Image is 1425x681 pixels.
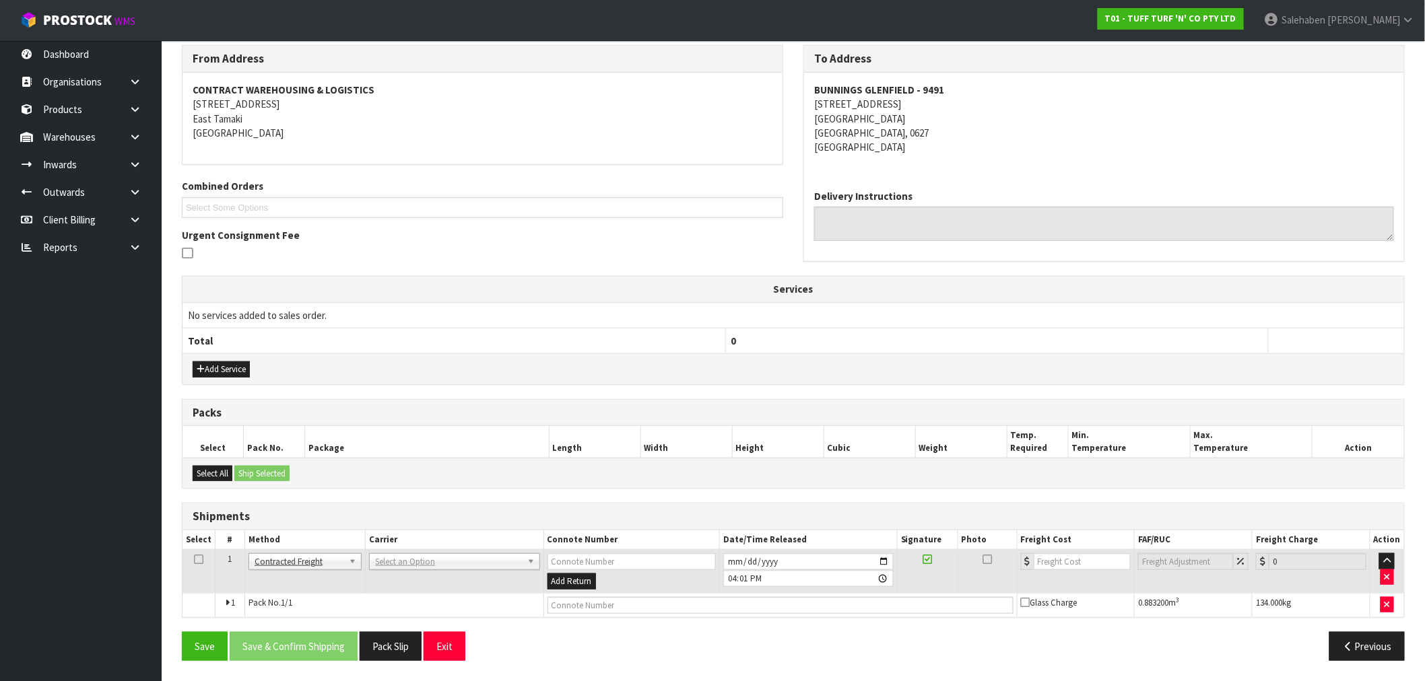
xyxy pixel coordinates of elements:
button: Save & Confirm Shipping [230,632,358,661]
th: Height [732,426,824,458]
button: Previous [1329,632,1405,661]
th: Min. Temperature [1068,426,1190,458]
th: Freight Charge [1253,530,1370,550]
label: Combined Orders [182,179,263,193]
input: Connote Number [548,597,1014,614]
label: Delivery Instructions [814,189,913,203]
span: 1 [231,597,235,608]
span: Contracted Freight [255,554,343,570]
h3: To Address [814,52,1394,65]
button: Select All [193,466,232,482]
th: Total [183,328,725,354]
th: Photo [958,530,1017,550]
span: [PERSON_NAME] [1327,13,1400,26]
th: Date/Time Released [720,530,898,550]
img: cube-alt.png [20,11,37,28]
h3: Packs [193,406,1394,419]
th: Freight Cost [1017,530,1134,550]
input: Freight Adjustment [1138,553,1234,570]
td: No services added to sales order. [183,302,1404,328]
label: Urgent Consignment Fee [182,228,300,242]
button: Pack Slip [360,632,422,661]
address: [STREET_ADDRESS] [GEOGRAPHIC_DATA] [GEOGRAPHIC_DATA], 0627 [GEOGRAPHIC_DATA] [814,83,1394,155]
button: Add Return [548,573,596,589]
th: Cubic [824,426,915,458]
span: ProStock [43,11,112,29]
input: Freight Cost [1034,553,1131,570]
span: 134.000 [1256,597,1282,608]
strong: BUNNINGS GLENFIELD - 9491 [814,83,944,96]
th: Connote Number [543,530,719,550]
td: m [1135,593,1253,617]
span: 0.883200 [1138,597,1168,608]
td: kg [1253,593,1370,617]
th: Pack No. [244,426,305,458]
th: Temp. Required [1007,426,1068,458]
address: [STREET_ADDRESS] East Tamaki [GEOGRAPHIC_DATA] [193,83,772,141]
th: # [216,530,245,550]
strong: T01 - TUFF TURF 'N' CO PTY LTD [1105,13,1236,24]
h3: From Address [193,52,772,65]
td: Pack No. [244,593,543,617]
th: Package [304,426,549,458]
button: Exit [424,632,465,661]
span: Ship [182,35,1405,671]
h3: Shipments [193,510,1394,523]
span: Salehaben [1282,13,1325,26]
span: 1 [228,553,232,565]
span: Select an Option [375,554,521,570]
small: WMS [114,15,135,28]
th: Width [640,426,732,458]
th: Services [183,277,1404,302]
th: Select [183,530,216,550]
th: Action [1370,530,1404,550]
input: Connote Number [548,553,716,570]
th: Length [549,426,640,458]
strong: CONTRACT WAREHOUSING & LOGISTICS [193,83,374,96]
span: Glass Charge [1021,597,1078,608]
th: Select [183,426,244,458]
th: Method [244,530,365,550]
button: Ship Selected [234,466,290,482]
a: T01 - TUFF TURF 'N' CO PTY LTD [1098,8,1244,30]
th: Signature [897,530,958,550]
th: Carrier [366,530,543,550]
th: Weight [915,426,1007,458]
th: FAF/RUC [1135,530,1253,550]
input: Freight Charge [1269,553,1366,570]
span: 1/1 [281,597,292,608]
span: 0 [731,334,737,347]
th: Max. Temperature [1191,426,1313,458]
sup: 3 [1176,596,1179,604]
button: Add Service [193,361,250,378]
button: Save [182,632,228,661]
th: Action [1313,426,1404,458]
